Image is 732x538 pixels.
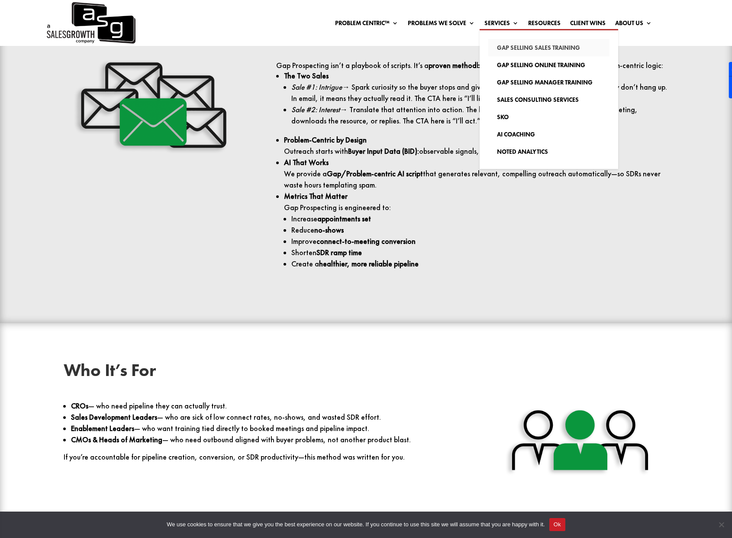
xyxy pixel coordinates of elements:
[71,412,157,422] strong: Sales Development Leaders
[71,401,88,411] strong: CROs
[291,82,342,92] em: Sale #1: Intrigue
[492,362,665,535] img: Different Shadow
[284,157,669,191] p: We provide a that generates relevant, compelling outreach automatically—so SDRs never waste hours...
[71,435,162,444] strong: CMOs & Heads of Marketing
[549,518,565,531] button: Ok
[335,20,398,29] a: Problem Centric™
[284,135,367,145] strong: Problem-Centric by Design
[291,236,668,247] p: Improve
[284,158,329,167] strong: AI That Works
[488,91,609,108] a: Sales Consulting Services
[488,143,609,160] a: Noted Analytics
[71,412,456,423] p: — who are sick of low connect rates, no-shows, and wasted SDR effort.
[319,259,419,269] strong: healthier, more reliable pipeline
[314,225,344,235] strong: no-shows
[276,61,668,70] p: Gap Prospecting isn’t a playbook of scripts. It’s a built on psychology, buyer data, and problem-...
[64,453,456,462] p: If you’re accountable for pipeline creation, conversion, or SDR productivity—this method was writ...
[488,74,609,91] a: Gap Selling Manager Training
[291,105,340,114] em: Sale #2: Interest
[167,520,545,529] span: We use cookies to ensure that we give you the best experience on our website. If you continue to ...
[429,61,477,70] strong: proven method
[291,258,668,269] p: Create a
[488,108,609,126] a: SKO
[488,39,609,56] a: Gap Selling Sales Training
[484,20,519,29] a: Services
[717,520,726,529] span: No
[316,237,416,246] strong: connect-to-meeting conversion
[67,23,240,196] img: Envelope Shadow
[408,20,475,29] a: Problems We Solve
[291,224,668,236] p: Reduce
[615,20,652,29] a: About Us
[284,134,669,157] p: Outreach starts with observable signals, catalysts, and root causes—not guesswork.
[284,191,348,201] strong: Metrics That Matter
[64,362,456,383] h2: Who It’s For
[528,20,561,29] a: Resources
[291,104,668,126] p: → Translate that attention into action. The buyer responds to your CTA—accepts the meeting, downl...
[327,169,423,178] strong: Gap/Problem-centric AI script
[71,400,456,412] p: — who need pipeline they can actually trust.
[71,434,456,445] p: — who need outbound aligned with buyer problems, not another product blast.
[317,214,371,224] strong: appointments set
[316,248,362,257] strong: SDR ramp time
[291,247,668,258] p: Shorten
[570,20,606,29] a: Client Wins
[291,213,668,224] p: Increase
[71,423,456,434] p: — who want training tied directly to booked meetings and pipeline impact.
[348,146,419,156] strong: Buyer Input Data (BID):
[284,191,669,213] p: Gap Prospecting is engineered to:
[488,126,609,143] a: AI Coaching
[488,56,609,74] a: Gap Selling Online Training
[71,424,134,433] strong: Enablement Leaders
[291,81,668,104] p: → Spark curiosity so the buyer stops and gives you attention. On a call, that means they don’t ha...
[284,71,329,81] strong: The Two Sales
